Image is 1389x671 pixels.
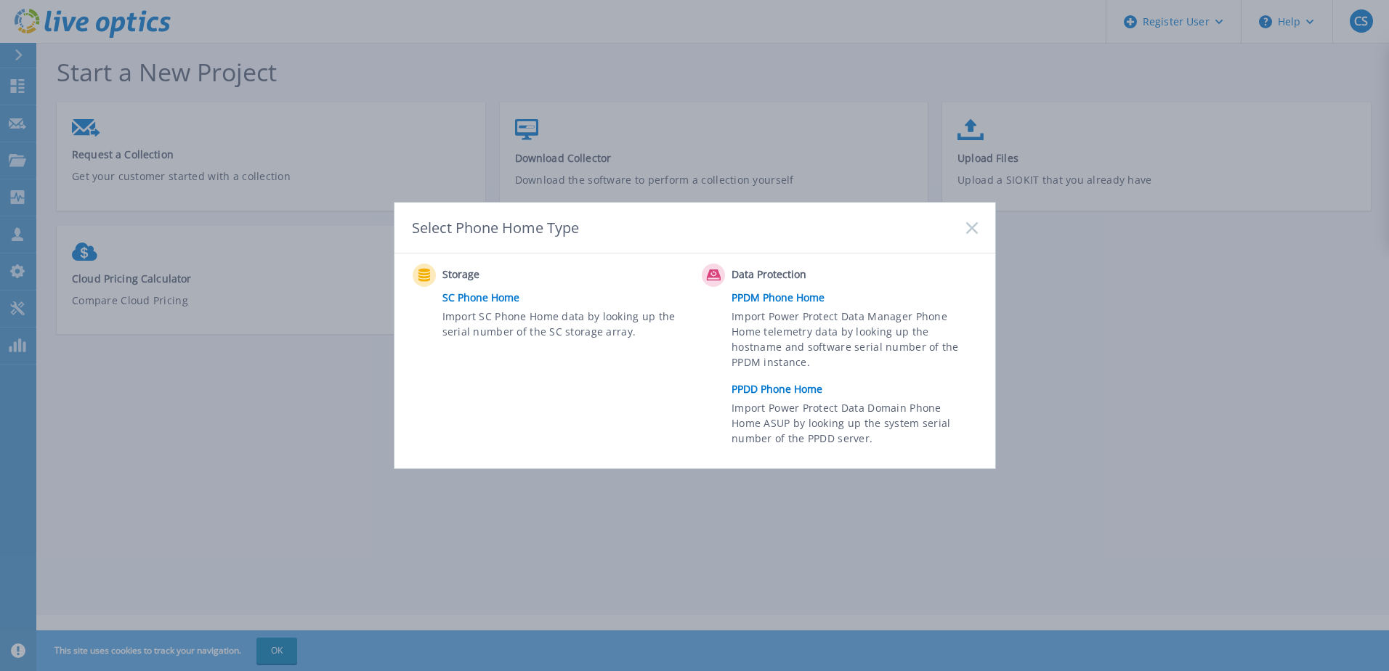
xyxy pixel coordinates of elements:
a: PPDD Phone Home [732,378,984,400]
a: SC Phone Home [442,287,695,309]
span: Import Power Protect Data Manager Phone Home telemetry data by looking up the hostname and softwa... [732,309,973,375]
div: Select Phone Home Type [412,218,580,237]
span: Storage [442,267,587,284]
a: PPDM Phone Home [732,287,984,309]
span: Import SC Phone Home data by looking up the serial number of the SC storage array. [442,309,684,342]
span: Data Protection [732,267,876,284]
span: Import Power Protect Data Domain Phone Home ASUP by looking up the system serial number of the PP... [732,400,973,450]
